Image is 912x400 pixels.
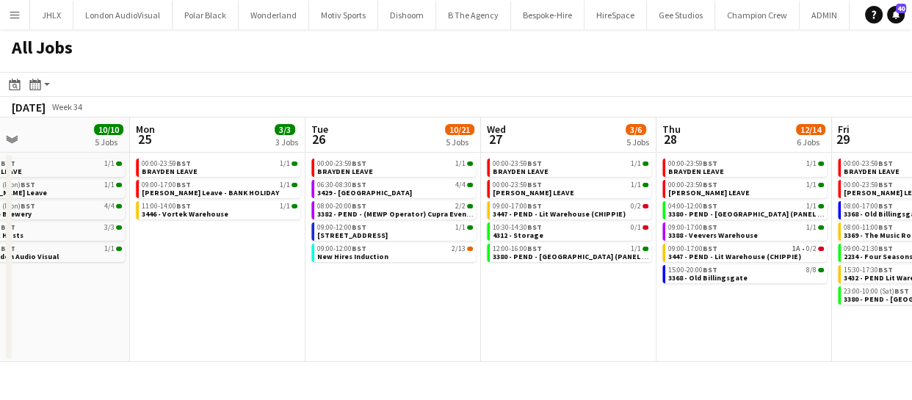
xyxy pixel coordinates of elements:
[292,204,297,208] span: 1/1
[136,201,300,222] div: 11:00-14:00BST1/13446 - Vortek Warehouse
[317,224,366,231] span: 09:00-12:00
[30,1,73,29] button: JHLX
[311,123,328,136] span: Tue
[280,203,290,210] span: 1/1
[104,245,115,252] span: 1/1
[352,159,366,168] span: BST
[527,222,542,232] span: BST
[662,159,827,180] div: 00:00-23:59BST1/1BRAYDEN LEAVE
[668,273,748,283] span: 3368 - Old Billingsgate
[844,224,893,231] span: 08:00-11:00
[585,1,647,29] button: HireSpace
[878,265,893,274] span: BST
[668,266,717,274] span: 15:00-20:00
[493,160,542,167] span: 00:00-23:59
[894,286,909,296] span: BST
[878,222,893,232] span: BST
[176,180,191,189] span: BST
[703,222,717,232] span: BST
[668,201,824,218] a: 04:00-12:00BST1/13380 - PEND - [GEOGRAPHIC_DATA] (PANEL VAN)
[668,244,824,261] a: 09:00-17:00BST1A•0/23447 - PEND - Lit Warehouse (CHIPPIE)
[668,230,758,240] span: 3388 - Veevers Warehouse
[527,244,542,253] span: BST
[631,160,641,167] span: 1/1
[116,204,122,208] span: 4/4
[311,244,476,265] div: 09:00-12:00BST2/13New Hires Induction
[806,224,817,231] span: 1/1
[309,131,328,148] span: 26
[643,161,648,166] span: 1/1
[21,180,35,189] span: BST
[309,1,378,29] button: Motiv Sports
[104,203,115,210] span: 4/4
[136,123,155,136] span: Mon
[662,222,827,244] div: 09:00-17:00BST1/13388 - Veevers Warehouse
[838,123,850,136] span: Fri
[173,1,239,29] button: Polar Black
[668,209,834,219] span: 3380 - PEND - Glasgow (PANEL VAN)
[280,181,290,189] span: 1/1
[844,181,893,189] span: 00:00-23:59
[631,245,641,252] span: 1/1
[493,180,648,197] a: 00:00-23:59BST1/1[PERSON_NAME] LEAVE
[445,124,474,135] span: 10/21
[487,244,651,265] div: 12:00-16:00BST1/13380 - PEND - [GEOGRAPHIC_DATA] (PANEL VAN)
[668,181,717,189] span: 00:00-23:59
[275,137,298,148] div: 3 Jobs
[1,244,15,253] span: BST
[844,167,900,176] span: BRAYDEN LEAVE
[317,201,473,218] a: 08:00-20:00BST2/23382 - PEND - (MEWP Operator) Cupra Event Day
[292,161,297,166] span: 1/1
[631,224,641,231] span: 0/1
[446,137,474,148] div: 5 Jobs
[818,247,824,251] span: 0/2
[668,224,717,231] span: 09:00-17:00
[797,137,825,148] div: 6 Jobs
[12,100,46,114] div: [DATE]
[493,230,543,240] span: 4312 - Storage
[311,222,476,244] div: 09:00-12:00BST1/1[STREET_ADDRESS]
[48,101,85,112] span: Week 34
[104,224,115,231] span: 3/3
[806,160,817,167] span: 1/1
[493,167,549,176] span: BRAYDEN LEAVE
[142,160,191,167] span: 00:00-23:59
[1,159,15,168] span: BST
[792,245,800,252] span: 1A
[142,188,279,197] span: Andy Leave - BANK HOLIDAY
[436,1,511,29] button: B The Agency
[703,201,717,211] span: BST
[643,247,648,251] span: 1/1
[116,183,122,187] span: 1/1
[452,245,466,252] span: 2/13
[142,167,198,176] span: BRAYDEN LEAVE
[493,159,648,175] a: 00:00-23:59BST1/1BRAYDEN LEAVE
[662,123,681,136] span: Thu
[239,1,309,29] button: Wonderland
[668,188,750,197] span: Chris Lane LEAVE
[818,183,824,187] span: 1/1
[527,180,542,189] span: BST
[493,245,542,252] span: 12:00-16:00
[806,245,817,252] span: 0/2
[1,222,15,232] span: BST
[317,188,412,197] span: 3429 - Old Sessions House
[878,244,893,253] span: BST
[317,244,473,261] a: 09:00-12:00BST2/13New Hires Induction
[94,124,123,135] span: 10/10
[116,225,122,230] span: 3/3
[643,225,648,230] span: 0/1
[878,201,893,211] span: BST
[660,131,681,148] span: 28
[317,209,485,219] span: 3382 - PEND - (MEWP Operator) Cupra Event Day
[487,123,506,136] span: Wed
[176,159,191,168] span: BST
[21,201,35,211] span: BST
[467,183,473,187] span: 4/4
[527,201,542,211] span: BST
[643,183,648,187] span: 1/1
[317,222,473,239] a: 09:00-12:00BST1/1[STREET_ADDRESS]
[136,159,300,180] div: 00:00-23:59BST1/1BRAYDEN LEAVE
[818,161,824,166] span: 1/1
[703,244,717,253] span: BST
